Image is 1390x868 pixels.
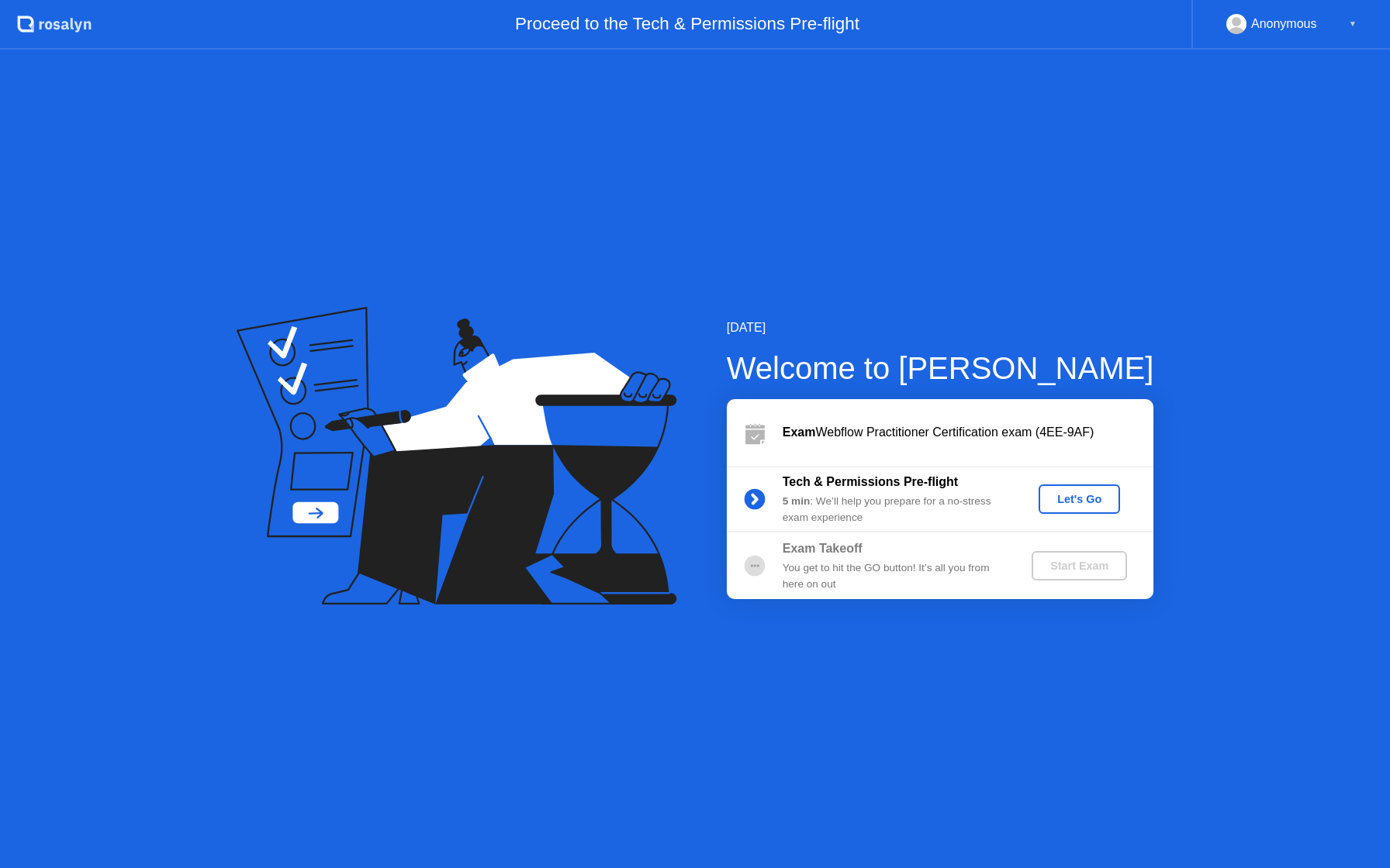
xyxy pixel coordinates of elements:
div: [DATE] [727,319,1154,337]
button: Let's Go [1039,484,1120,514]
div: Webflow Practitioner Certification exam (4EE-9AF) [783,423,1153,442]
button: Start Exam [1032,551,1127,580]
b: 5 min [783,495,811,507]
div: Start Exam [1038,560,1121,572]
div: Welcome to [PERSON_NAME] [727,345,1154,391]
div: You get to hit the GO button! It’s all you from here on out [783,560,1006,592]
b: Exam Takeoff [783,542,863,555]
div: Let's Go [1045,493,1114,505]
div: Anonymous [1251,14,1317,34]
div: ▼ [1349,14,1357,34]
b: Exam [783,425,816,439]
div: : We’ll help you prepare for a no-stress exam experience [783,494,1006,525]
b: Tech & Permissions Pre-flight [783,475,958,488]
